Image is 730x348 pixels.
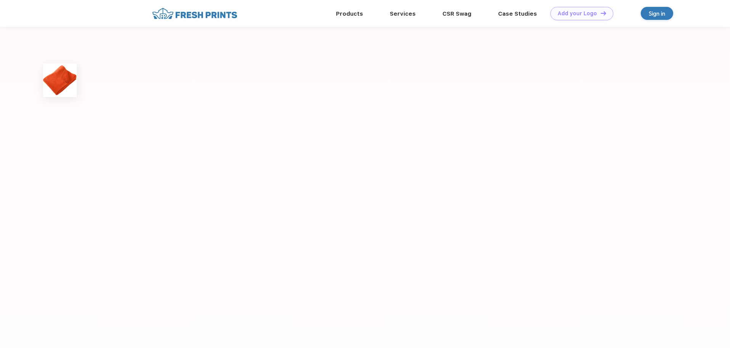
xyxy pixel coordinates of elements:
div: Sign in [649,9,665,18]
div: Add your Logo [558,10,597,17]
img: DT [601,11,606,15]
img: func=resize&h=100 [43,63,77,97]
a: Products [336,10,363,17]
img: fo%20logo%202.webp [150,7,240,20]
a: Sign in [641,7,673,20]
